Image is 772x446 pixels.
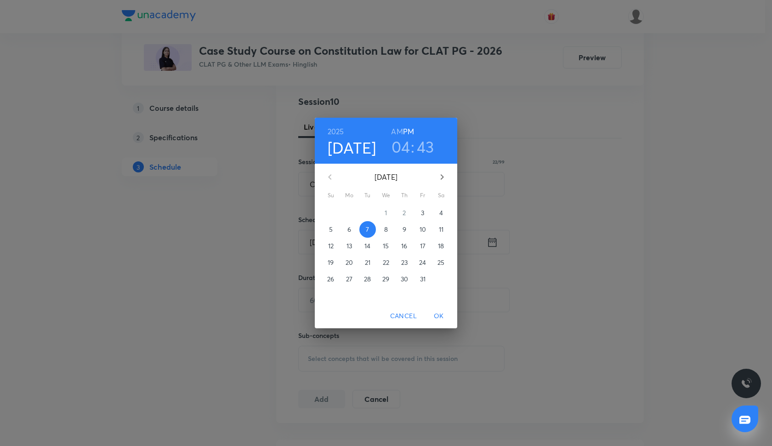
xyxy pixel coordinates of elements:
[396,221,413,238] button: 9
[323,221,339,238] button: 5
[433,191,449,200] span: Sa
[386,308,420,325] button: Cancel
[396,254,413,271] button: 23
[359,221,376,238] button: 7
[439,208,443,217] p: 4
[383,241,389,251] p: 15
[329,225,333,234] p: 5
[384,225,388,234] p: 8
[382,274,389,284] p: 29
[414,271,431,287] button: 31
[414,238,431,254] button: 17
[365,258,370,267] p: 21
[359,191,376,200] span: Tu
[346,258,353,267] p: 20
[346,241,352,251] p: 13
[433,238,449,254] button: 18
[403,225,406,234] p: 9
[438,241,444,251] p: 18
[420,274,426,284] p: 31
[420,225,426,234] p: 10
[403,125,414,138] button: PM
[327,274,334,284] p: 26
[396,238,413,254] button: 16
[396,271,413,287] button: 30
[341,271,358,287] button: 27
[417,137,434,156] button: 43
[323,254,339,271] button: 19
[378,254,394,271] button: 22
[328,241,334,251] p: 12
[378,221,394,238] button: 8
[323,271,339,287] button: 26
[378,238,394,254] button: 15
[341,254,358,271] button: 20
[411,137,414,156] h3: :
[347,225,351,234] p: 6
[364,274,371,284] p: 28
[419,258,426,267] p: 24
[341,191,358,200] span: Mo
[391,125,403,138] button: AM
[439,225,443,234] p: 11
[424,308,454,325] button: OK
[433,254,449,271] button: 25
[346,274,352,284] p: 27
[364,241,370,251] p: 14
[383,258,389,267] p: 22
[414,191,431,200] span: Fr
[323,238,339,254] button: 12
[341,172,431,183] p: [DATE]
[392,137,410,156] button: 04
[401,258,408,267] p: 23
[341,221,358,238] button: 6
[414,254,431,271] button: 24
[433,221,449,238] button: 11
[433,205,449,221] button: 4
[390,310,417,322] span: Cancel
[328,138,376,157] button: [DATE]
[359,254,376,271] button: 21
[328,125,344,138] button: 2025
[414,221,431,238] button: 10
[414,205,431,221] button: 3
[378,191,394,200] span: We
[437,258,444,267] p: 25
[341,238,358,254] button: 13
[359,238,376,254] button: 14
[323,191,339,200] span: Su
[421,208,424,217] p: 3
[359,271,376,287] button: 28
[401,274,408,284] p: 30
[366,225,369,234] p: 7
[378,271,394,287] button: 29
[328,258,334,267] p: 19
[401,241,407,251] p: 16
[420,241,426,251] p: 17
[396,191,413,200] span: Th
[428,310,450,322] span: OK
